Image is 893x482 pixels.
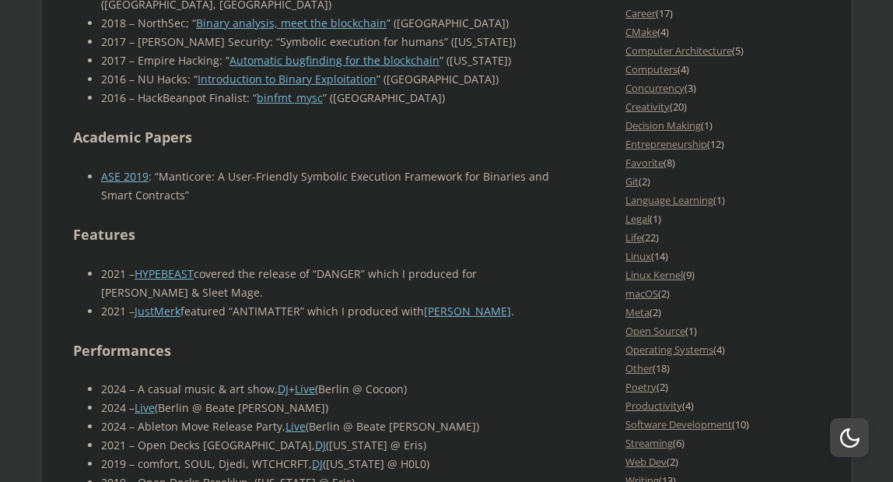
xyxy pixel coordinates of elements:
[315,438,326,452] a: DJ
[101,169,149,184] a: ASE 2019
[101,399,559,417] li: 2024 – (Berlin @ Beate [PERSON_NAME])
[625,41,820,60] li: (5)
[625,60,820,79] li: (4)
[625,118,701,132] a: Decision Making
[625,97,820,116] li: (20)
[625,324,685,338] a: Open Source
[101,51,559,70] li: 2017 – Empire Hacking: “ ” ([US_STATE])
[625,268,683,282] a: Linux Kernel
[101,302,559,321] li: 2021 – featured “ANTIMATTER” which I produced with .
[312,456,323,471] a: DJ
[625,209,820,228] li: (1)
[625,79,820,97] li: (3)
[625,359,820,378] li: (18)
[625,361,653,375] a: Other
[625,228,820,247] li: (22)
[101,417,559,436] li: 2024 – Ableton Move Release Party, (Berlin @ Beate [PERSON_NAME])
[625,287,658,301] a: macOS
[625,455,667,469] a: Web Dev
[625,4,820,23] li: (17)
[625,116,820,135] li: (1)
[625,305,650,319] a: Meta
[625,343,713,357] a: Operating Systems
[135,266,194,281] a: HYPEBEAST
[625,191,820,209] li: (1)
[625,247,820,266] li: (14)
[73,223,559,246] h2: Features
[196,16,387,30] a: Binary analysis, meet the blockchain
[101,455,559,473] li: 2019 – comfort, SOUL, Djedi, WTCHCRFT, ([US_STATE] @ H0L0)
[625,378,820,396] li: (2)
[135,400,155,415] a: Live
[625,156,664,170] a: Favorite
[625,303,820,322] li: (2)
[625,415,820,434] li: (10)
[135,304,180,318] a: JustMerk
[101,265,559,302] li: 2021 – covered the release of “DANGER” which I produced for [PERSON_NAME] & Sleet Mage.
[625,434,820,452] li: (6)
[625,153,820,172] li: (8)
[73,340,559,362] h2: Performances
[625,174,639,188] a: Git
[625,44,732,58] a: Computer Architecture
[625,193,713,207] a: Language Learning
[625,212,650,226] a: Legal
[101,70,559,89] li: 2016 – NU Hacks: “ ” ([GEOGRAPHIC_DATA])
[101,14,559,33] li: 2018 – NorthSec; “ ” ([GEOGRAPHIC_DATA])
[257,90,323,105] a: binfmt_mysc
[625,172,820,191] li: (2)
[625,25,657,39] a: CMake
[101,436,559,455] li: 2021 – Open Decks [GEOGRAPHIC_DATA], ([US_STATE] @ Eris)
[285,419,306,434] a: Live
[295,382,315,396] a: Live
[625,81,685,95] a: Concurrency
[625,23,820,41] li: (4)
[625,322,820,340] li: (1)
[625,137,707,151] a: Entrepreneurship
[625,396,820,415] li: (4)
[73,126,559,149] h2: Academic Papers
[625,436,673,450] a: Streaming
[625,230,642,245] a: Life
[625,6,656,20] a: Career
[625,249,651,263] a: Linux
[625,284,820,303] li: (2)
[198,72,376,86] a: Introduction to Binary Exploitation
[625,452,820,471] li: (2)
[625,380,657,394] a: Poetry
[101,167,559,205] li: : “Manticore: A User-Friendly Symbolic Execution Framework for Binaries and Smart Contracts”
[625,62,678,76] a: Computers
[625,100,670,114] a: Creativity
[625,399,682,413] a: Productivity
[101,89,559,107] li: 2016 – HackBeanpot Finalist: “ ” ([GEOGRAPHIC_DATA])
[229,53,439,68] a: Automatic bugfinding for the blockchain
[625,417,732,431] a: Software Development
[278,382,289,396] a: DJ
[424,304,511,318] a: [PERSON_NAME]
[625,266,820,284] li: (9)
[101,380,559,399] li: 2024 – A casual music & art show, + (Berlin @ Cocoon)
[101,33,559,51] li: 2017 – [PERSON_NAME] Security: “Symbolic execution for humans” ([US_STATE])
[625,135,820,153] li: (12)
[625,340,820,359] li: (4)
